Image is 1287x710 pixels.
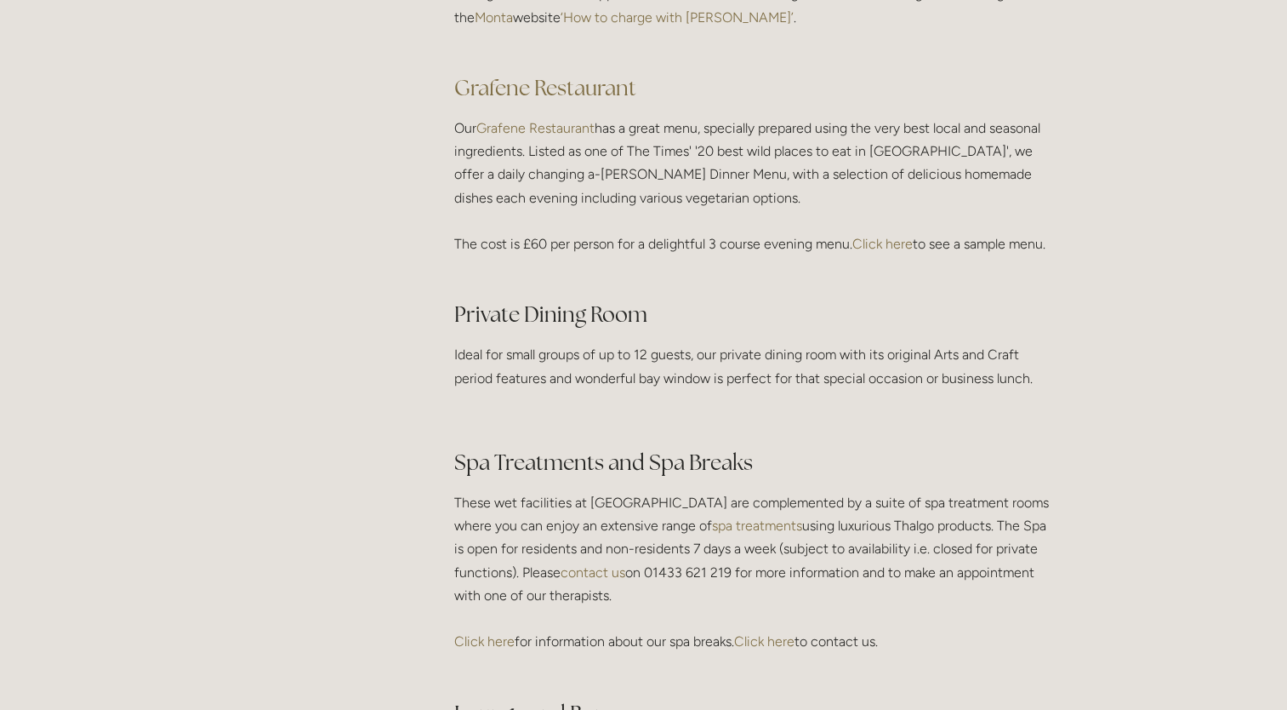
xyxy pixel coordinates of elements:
[712,518,802,534] a: spa treatments
[454,633,515,650] a: Click here
[475,9,513,26] a: Monta
[454,448,1051,478] h2: Spa Treatments and Spa Breaks
[561,564,625,581] a: contact us
[454,74,636,101] a: Grafene Restaurant
[852,236,913,252] a: Click here
[734,633,794,650] a: Click here
[454,491,1051,677] p: These wet facilities at [GEOGRAPHIC_DATA] are complemented by a suite of spa treatment rooms wher...
[454,117,1051,278] p: Our has a great menu, specially prepared using the very best local and seasonal ingredients. List...
[454,300,1051,329] h2: Private Dining Room
[476,120,595,136] a: Grafene Restaurant
[454,343,1051,389] p: Ideal for small groups of up to 12 guests, our private dining room with its original Arts and Cra...
[561,9,794,26] a: ‘How to charge with [PERSON_NAME]’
